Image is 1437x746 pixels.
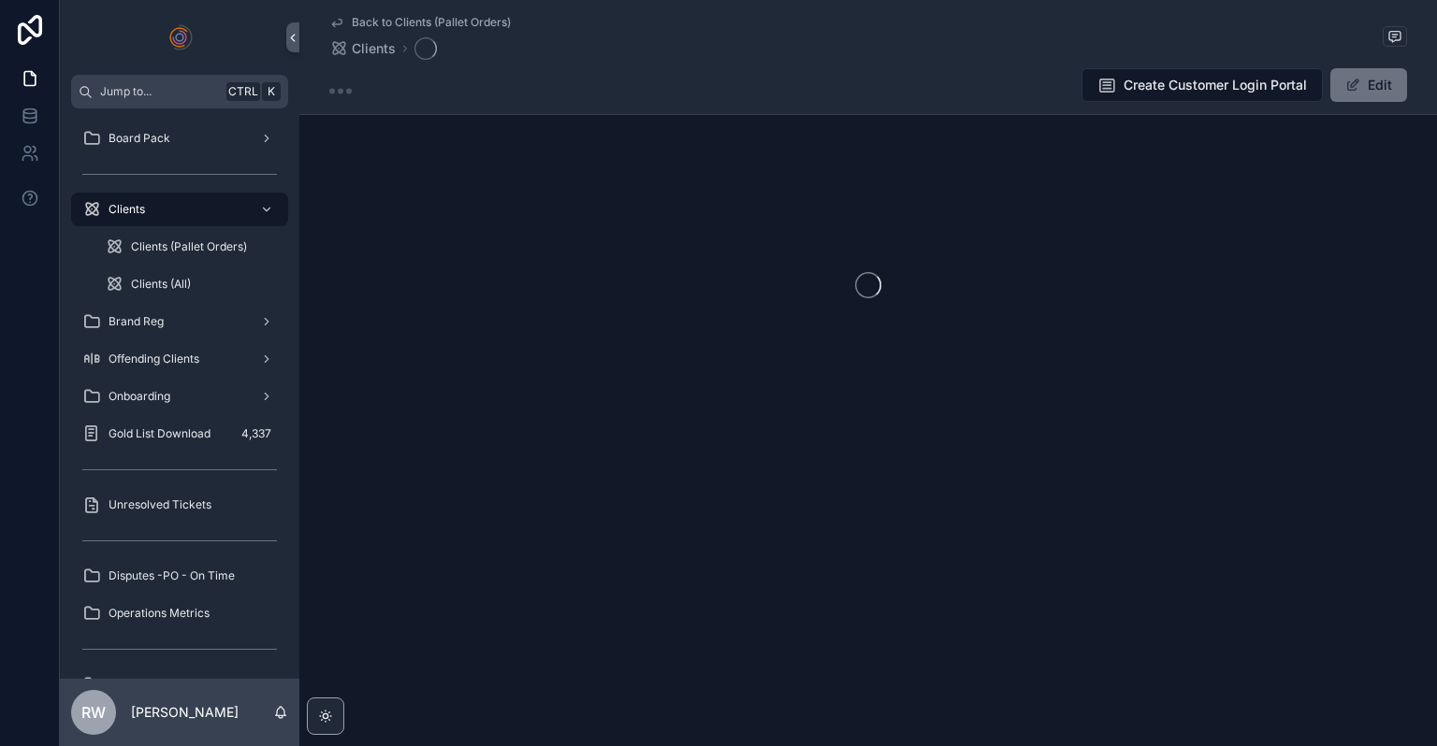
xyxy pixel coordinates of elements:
a: Clients (All) [94,267,288,301]
a: Operations Metrics [71,596,288,630]
span: Unresolved Tickets [109,497,211,512]
span: Clients [109,202,145,217]
span: Onboarding [109,389,170,404]
button: Jump to...CtrlK [71,75,288,108]
span: Create Customer Login Portal [1124,76,1307,94]
a: Clients (Pallet Orders) [94,230,288,264]
span: K [264,84,279,99]
span: Board Pack [109,131,170,146]
span: Offending Clients [109,351,199,366]
a: Gold List Download4,337 [71,417,288,451]
button: Create Customer Login Portal [1081,68,1323,102]
a: Projects [71,667,288,701]
span: Jump to... [100,84,219,99]
a: Back to Clients (Pallet Orders) [329,15,511,30]
span: RW [81,701,106,724]
span: Brand Reg [109,314,164,329]
img: App logo [165,22,195,52]
span: Gold List Download [109,426,210,441]
a: Offending Clients [71,342,288,376]
span: Clients (All) [131,277,191,292]
div: scrollable content [60,108,299,679]
span: Ctrl [226,82,260,101]
button: Edit [1330,68,1407,102]
a: Unresolved Tickets [71,488,288,522]
span: Back to Clients (Pallet Orders) [352,15,511,30]
span: Clients (Pallet Orders) [131,239,247,254]
span: Clients [352,39,396,58]
a: Brand Reg [71,305,288,338]
a: Disputes -PO - On Time [71,559,288,593]
div: 4,337 [236,423,277,445]
a: Clients [329,39,396,58]
p: [PERSON_NAME] [131,703,239,722]
a: Board Pack [71,122,288,155]
a: Clients [71,193,288,226]
span: Projects [109,677,152,692]
a: Onboarding [71,380,288,413]
span: Disputes -PO - On Time [109,568,235,583]
span: Operations Metrics [109,606,210,621]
